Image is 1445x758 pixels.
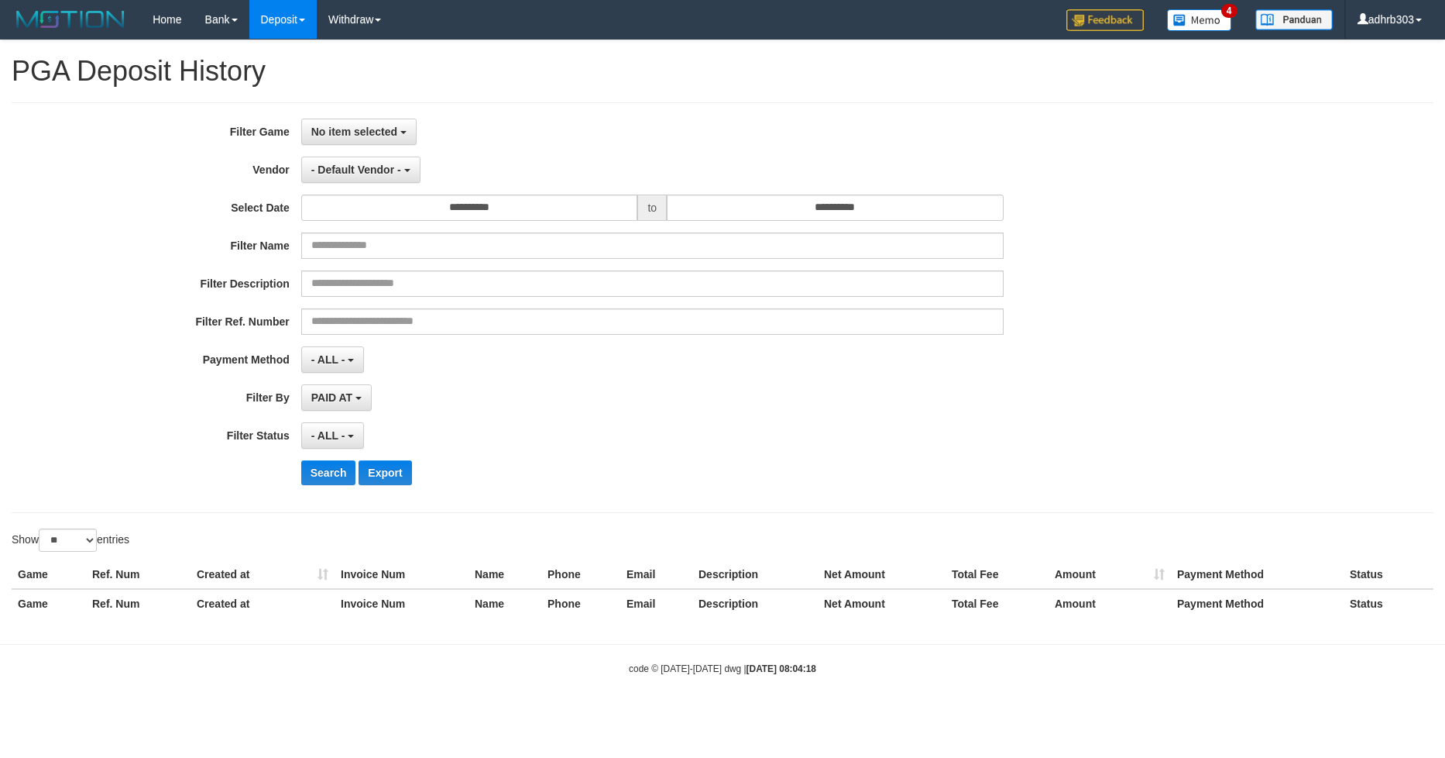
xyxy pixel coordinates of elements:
label: Show entries [12,529,129,552]
th: Total Fee [946,560,1049,589]
th: Net Amount [818,560,946,589]
th: Email [620,560,692,589]
th: Created at [190,589,335,618]
th: Phone [541,589,620,618]
th: Name [469,560,541,589]
img: MOTION_logo.png [12,8,129,31]
th: Description [692,589,818,618]
th: Payment Method [1171,589,1344,618]
span: No item selected [311,126,397,138]
button: - ALL - [301,346,364,373]
th: Amount [1049,560,1171,589]
small: code © [DATE]-[DATE] dwg | [629,663,816,674]
th: Status [1344,560,1433,589]
span: - Default Vendor - [311,164,401,176]
th: Ref. Num [86,589,190,618]
th: Payment Method [1171,560,1344,589]
th: Invoice Num [335,589,469,618]
span: - ALL - [311,429,345,442]
strong: [DATE] 08:04:18 [747,663,816,674]
span: to [637,195,667,221]
th: Game [12,560,86,589]
h1: PGA Deposit History [12,56,1433,87]
img: Button%20Memo.svg [1167,9,1232,31]
th: Status [1344,589,1433,618]
button: No item selected [301,119,417,145]
span: 4 [1221,4,1237,18]
span: PAID AT [311,391,352,404]
th: Invoice Num [335,560,469,589]
img: Feedback.jpg [1066,9,1144,31]
img: panduan.png [1255,9,1333,30]
select: Showentries [39,529,97,552]
th: Name [469,589,541,618]
button: PAID AT [301,384,372,411]
button: Export [359,460,411,485]
th: Phone [541,560,620,589]
th: Game [12,589,86,618]
button: - ALL - [301,422,364,449]
th: Net Amount [818,589,946,618]
th: Ref. Num [86,560,190,589]
th: Amount [1049,589,1171,618]
th: Total Fee [946,589,1049,618]
button: - Default Vendor - [301,157,420,183]
th: Created at [190,560,335,589]
th: Description [692,560,818,589]
button: Search [301,460,356,485]
span: - ALL - [311,353,345,366]
th: Email [620,589,692,618]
